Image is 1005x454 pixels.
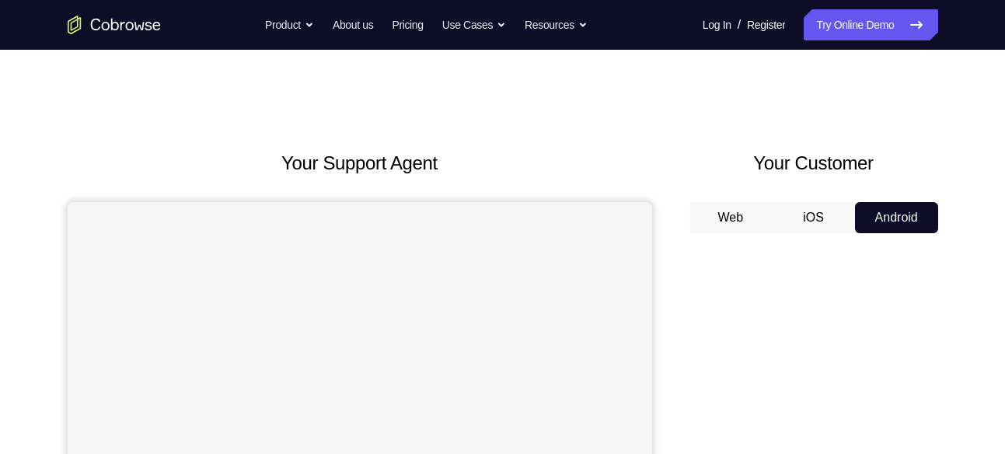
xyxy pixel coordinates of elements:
span: / [738,16,741,34]
h2: Your Support Agent [68,149,652,177]
button: Use Cases [442,9,506,40]
a: Register [747,9,785,40]
a: About us [333,9,373,40]
h2: Your Customer [689,149,938,177]
button: Android [855,202,938,233]
a: Go to the home page [68,16,161,34]
button: Resources [525,9,588,40]
a: Try Online Demo [804,9,937,40]
button: Product [265,9,314,40]
button: iOS [772,202,855,233]
a: Pricing [392,9,423,40]
a: Log In [703,9,731,40]
button: Web [689,202,773,233]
